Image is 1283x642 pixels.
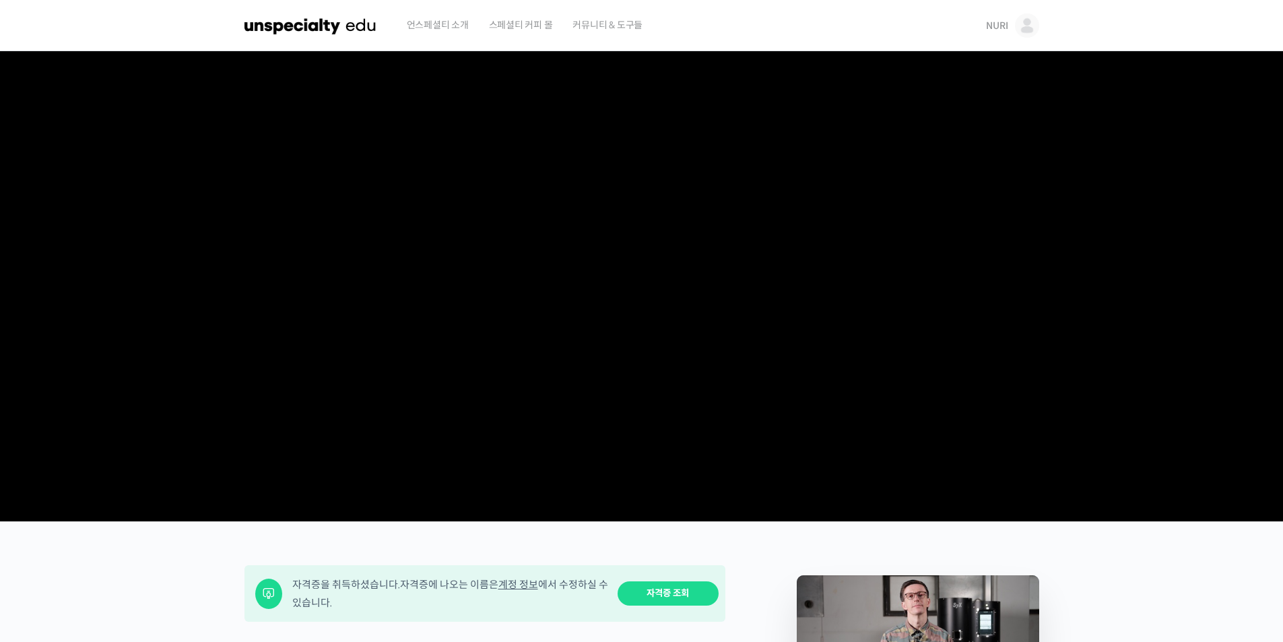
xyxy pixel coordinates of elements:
span: NURI [986,20,1008,32]
a: 계정 정보 [498,578,538,591]
a: 자격증 조회 [618,581,719,606]
div: 자격증을 취득하셨습니다. 자격증에 나오는 이름은 에서 수정하실 수 있습니다. [292,575,609,612]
